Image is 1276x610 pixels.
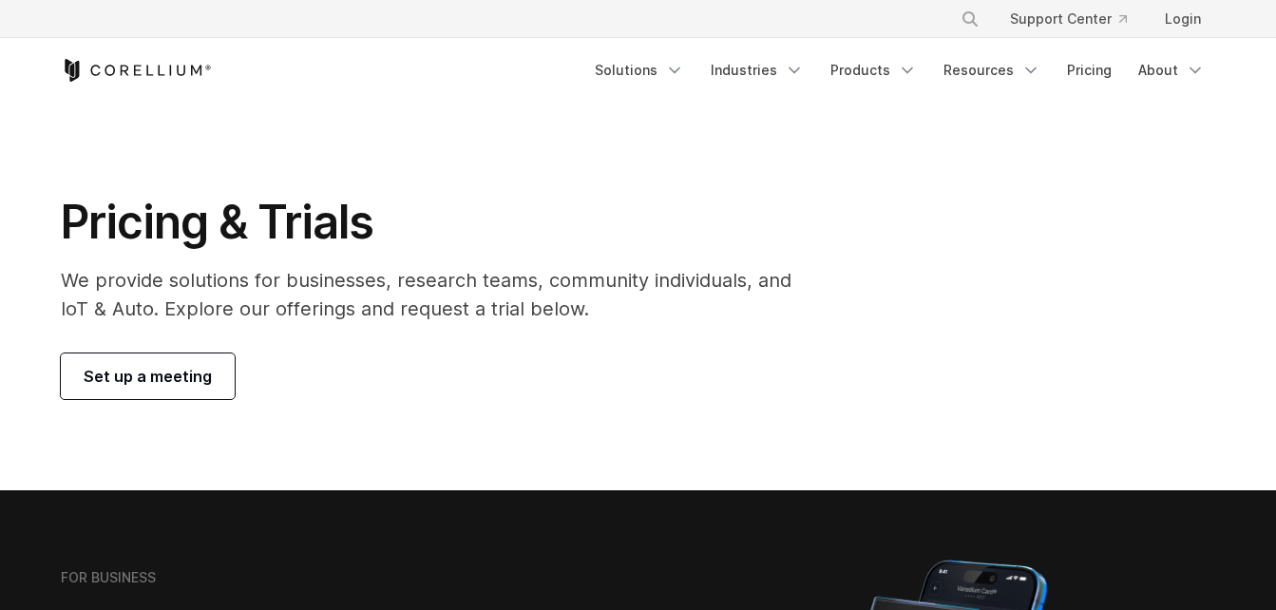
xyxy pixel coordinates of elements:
a: Industries [699,53,815,87]
a: Resources [932,53,1052,87]
a: Corellium Home [61,59,212,82]
h1: Pricing & Trials [61,194,818,251]
a: About [1127,53,1216,87]
a: Set up a meeting [61,353,235,399]
div: Navigation Menu [938,2,1216,36]
a: Solutions [583,53,695,87]
a: Login [1150,2,1216,36]
h6: FOR BUSINESS [61,569,156,586]
a: Products [819,53,928,87]
span: Set up a meeting [84,365,212,388]
a: Support Center [995,2,1142,36]
div: Navigation Menu [583,53,1216,87]
a: Pricing [1056,53,1123,87]
p: We provide solutions for businesses, research teams, community individuals, and IoT & Auto. Explo... [61,266,818,323]
button: Search [953,2,987,36]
